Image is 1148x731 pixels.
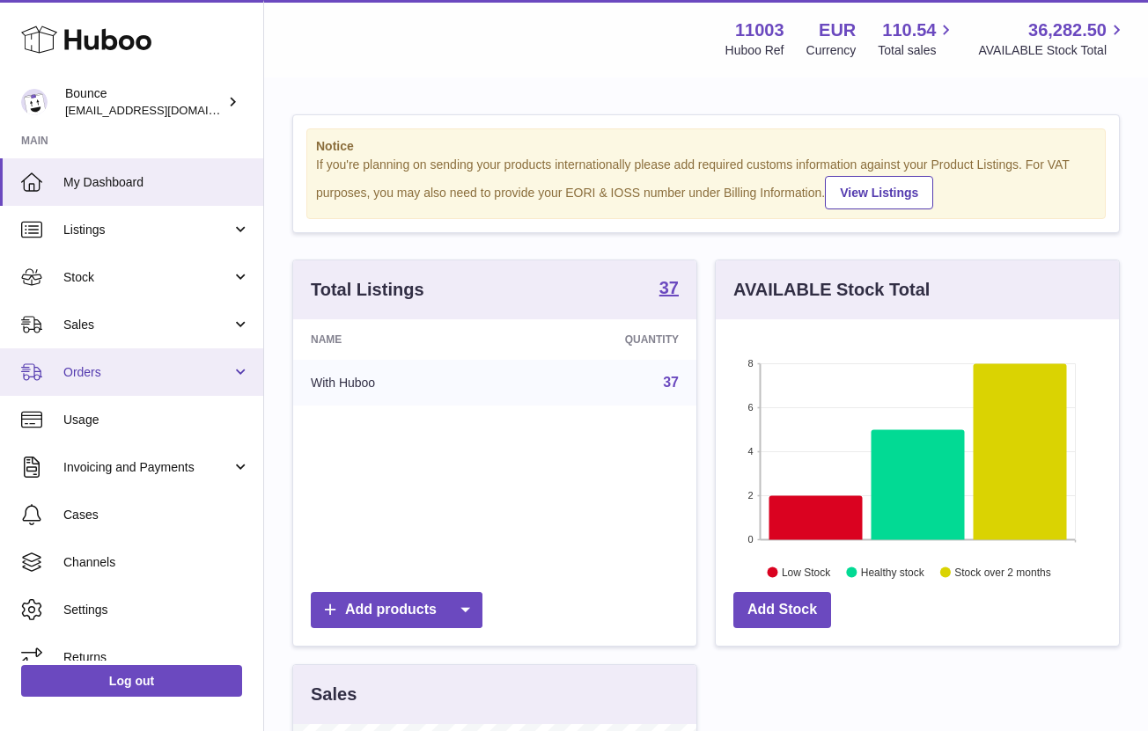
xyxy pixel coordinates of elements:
a: 37 [659,279,679,300]
strong: EUR [819,18,856,42]
span: Total sales [878,42,956,59]
text: Stock over 2 months [954,566,1050,578]
div: Bounce [65,85,224,119]
div: Currency [806,42,857,59]
a: 110.54 Total sales [878,18,956,59]
div: If you're planning on sending your products internationally please add required customs informati... [316,157,1096,209]
a: Log out [21,665,242,697]
strong: Notice [316,138,1096,155]
text: 8 [747,358,753,369]
span: Cases [63,507,250,523]
text: 2 [747,490,753,501]
span: 36,282.50 [1028,18,1107,42]
a: Add products [311,592,482,628]
span: Listings [63,222,232,238]
span: My Dashboard [63,174,250,191]
text: Low Stock [782,566,831,578]
a: 36,282.50 AVAILABLE Stock Total [978,18,1127,59]
span: Invoicing and Payments [63,459,232,476]
th: Name [293,319,506,360]
span: Settings [63,602,250,618]
span: AVAILABLE Stock Total [978,42,1127,59]
a: 37 [663,375,679,390]
div: Huboo Ref [725,42,784,59]
text: 0 [747,534,753,545]
span: Returns [63,649,250,666]
th: Quantity [506,319,696,360]
span: Orders [63,364,232,381]
span: Stock [63,269,232,286]
text: 4 [747,446,753,457]
text: 6 [747,402,753,413]
span: Sales [63,317,232,333]
strong: 11003 [735,18,784,42]
strong: 37 [659,279,679,296]
text: Healthy stock [861,566,925,578]
a: Add Stock [733,592,831,628]
h3: AVAILABLE Stock Total [733,278,930,302]
img: collateral@usebounce.com [21,89,48,115]
span: Usage [63,412,250,428]
span: 110.54 [882,18,936,42]
h3: Total Listings [311,278,424,302]
h3: Sales [311,683,357,706]
td: With Huboo [293,360,506,406]
span: [EMAIL_ADDRESS][DOMAIN_NAME] [65,103,259,117]
span: Channels [63,554,250,571]
a: View Listings [825,176,933,209]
